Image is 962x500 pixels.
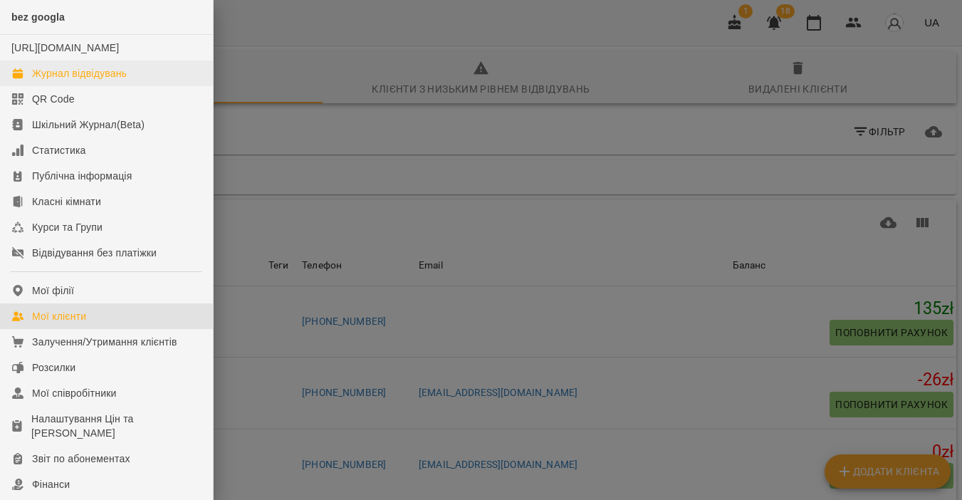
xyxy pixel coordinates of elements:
div: Курси та Групи [32,220,103,234]
div: Розсилки [32,360,75,375]
div: Фінанси [32,477,70,491]
div: Мої філії [32,283,74,298]
div: Відвідування без платіжки [32,246,157,260]
div: Шкільний Журнал(Beta) [32,118,145,132]
div: Налаштування Цін та [PERSON_NAME] [31,412,202,440]
div: Статистика [32,143,86,157]
div: Публічна інформація [32,169,132,183]
div: Класні кімнати [32,194,101,209]
div: Мої співробітники [32,386,117,400]
div: Журнал відвідувань [32,66,127,80]
div: Мої клієнти [32,309,86,323]
div: Звіт по абонементах [32,452,130,466]
a: [URL][DOMAIN_NAME] [11,42,119,53]
span: bez googla [11,11,65,23]
div: QR Code [32,92,75,106]
div: Залучення/Утримання клієнтів [32,335,177,349]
